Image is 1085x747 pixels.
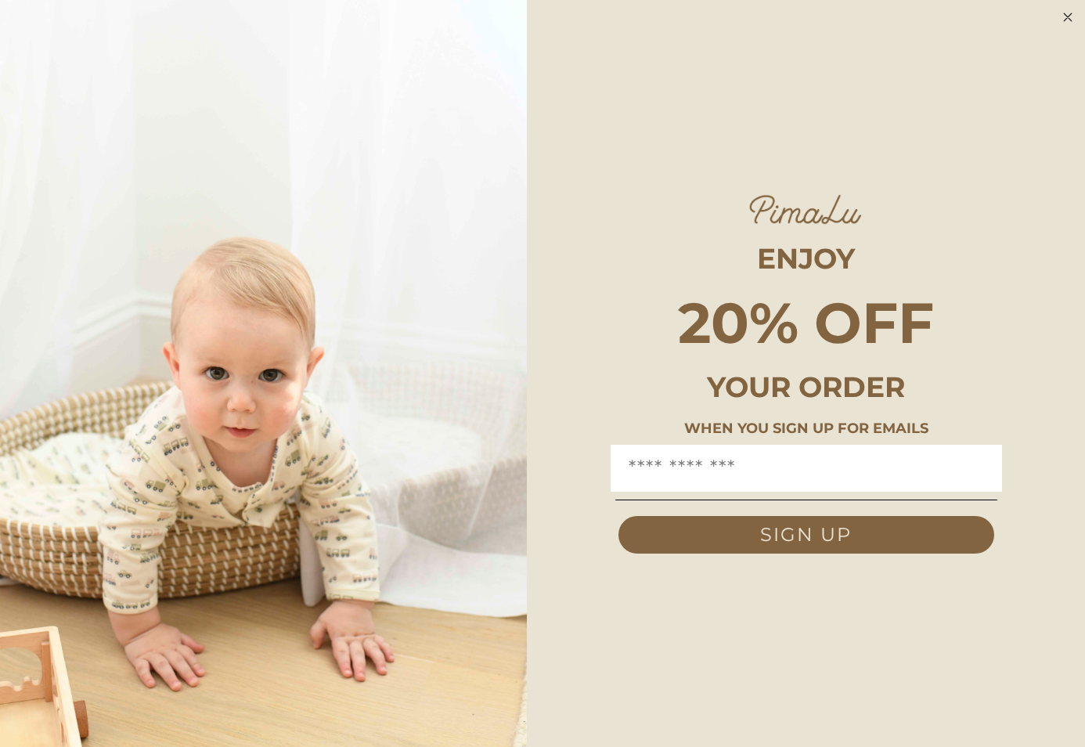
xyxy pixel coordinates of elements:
[748,193,865,226] img: PIMALU
[615,500,997,500] img: underline
[615,453,997,484] input: Email Address
[1058,8,1077,27] button: Close dialog
[707,370,905,404] span: YOUR ORDER
[678,288,934,357] span: 20% OFF
[684,420,928,437] span: WHEN YOU SIGN UP FOR EMAILS
[757,241,855,276] span: ENJOY
[618,516,994,554] button: SIGN UP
